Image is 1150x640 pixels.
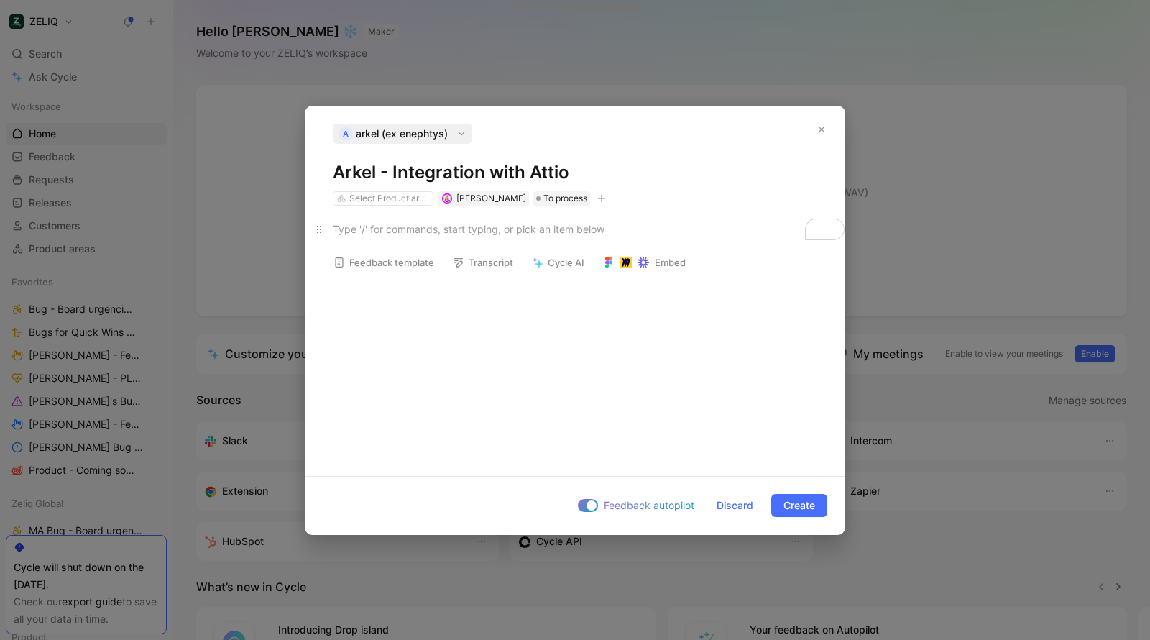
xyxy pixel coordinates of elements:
[704,494,765,517] button: Discard
[305,206,845,252] div: To enrich screen reader interactions, please activate Accessibility in Grammarly extension settings
[783,497,815,514] span: Create
[333,124,472,144] button: aarkel (ex enephtys)
[339,127,353,141] div: a
[533,191,590,206] div: To process
[574,496,699,515] button: Feedback autopilot
[771,494,827,517] button: Create
[327,252,441,273] button: Feedback template
[443,194,451,202] img: avatar
[349,191,430,206] div: Select Product areas
[456,193,526,204] span: [PERSON_NAME]
[717,497,753,514] span: Discard
[356,125,448,142] span: arkel (ex enephtys)
[543,191,587,206] span: To process
[446,252,520,273] button: Transcript
[597,252,692,273] button: Embed
[604,497,694,514] span: Feedback autopilot
[525,252,591,273] button: Cycle AI
[333,161,817,184] h1: Arkel - Integration with Attio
